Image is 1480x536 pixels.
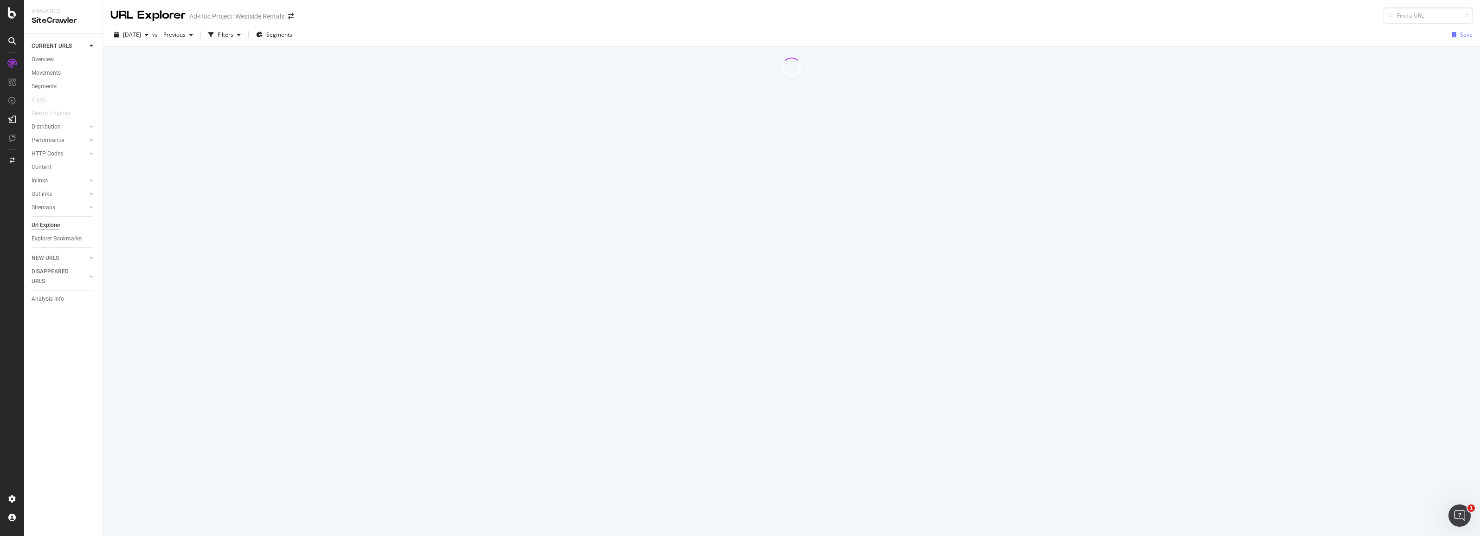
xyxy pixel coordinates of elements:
a: CURRENT URLS [32,41,87,51]
div: Content [32,162,51,172]
div: Search Engines [32,109,70,118]
div: Segments [32,82,57,91]
a: DISAPPEARED URLS [32,267,87,286]
span: vs [152,31,160,39]
div: Movements [32,68,61,78]
a: Movements [32,68,96,78]
div: Inlinks [32,176,48,186]
div: Distribution [32,122,61,132]
div: NEW URLS [32,253,59,263]
a: Analysis Info [32,294,96,304]
div: Ad-Hoc Project: Westside Rentals [189,12,284,21]
a: Explorer Bookmarks [32,234,96,244]
div: Save [1460,31,1473,39]
a: Segments [32,82,96,91]
a: Content [32,162,96,172]
iframe: Intercom live chat [1448,504,1471,527]
a: Visits [32,95,55,105]
span: Segments [266,31,292,39]
a: Sitemaps [32,203,87,213]
div: arrow-right-arrow-left [288,13,294,19]
input: Find a URL [1383,7,1473,24]
a: Url Explorer [32,220,96,230]
div: DISAPPEARED URLS [32,267,78,286]
div: Analysis Info [32,294,64,304]
div: CURRENT URLS [32,41,72,51]
div: Outlinks [32,189,52,199]
button: Save [1448,27,1473,42]
a: Overview [32,55,96,65]
a: HTTP Codes [32,149,87,159]
div: Performance [32,136,64,145]
span: 1 [1467,504,1475,512]
span: Previous [160,31,186,39]
div: Filters [218,31,233,39]
button: Previous [160,27,197,42]
a: NEW URLS [32,253,87,263]
span: 2025 Aug. 22nd [123,31,141,39]
a: Distribution [32,122,87,132]
div: Explorer Bookmarks [32,234,82,244]
div: Sitemaps [32,203,55,213]
a: Outlinks [32,189,87,199]
button: Segments [252,27,296,42]
div: HTTP Codes [32,149,63,159]
div: Overview [32,55,54,65]
div: SiteCrawler [32,15,95,26]
button: Filters [205,27,245,42]
a: Performance [32,136,87,145]
button: [DATE] [110,27,152,42]
a: Inlinks [32,176,87,186]
div: Visits [32,95,45,105]
div: Url Explorer [32,220,60,230]
div: Analytics [32,7,95,15]
a: Search Engines [32,109,79,118]
div: URL Explorer [110,7,186,23]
